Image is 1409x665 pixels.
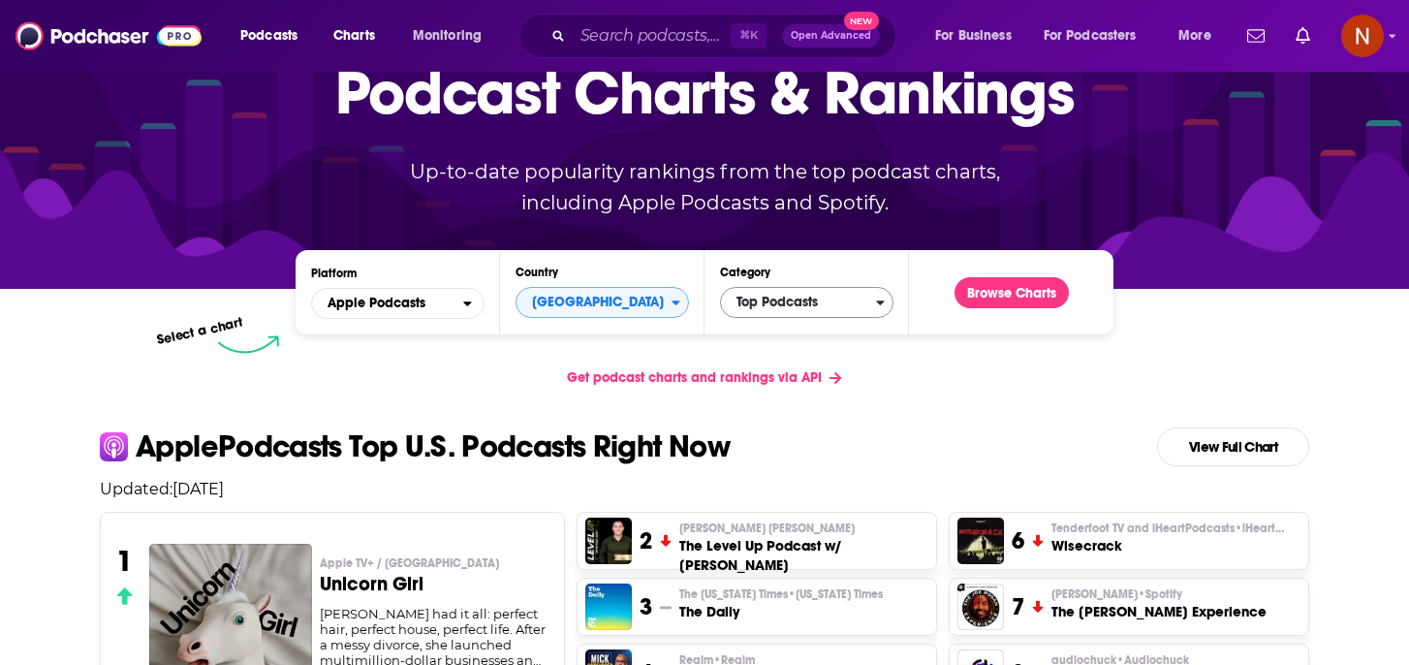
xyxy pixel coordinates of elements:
span: For Podcasters [1044,22,1137,49]
span: [PERSON_NAME] [1051,586,1182,602]
span: Apple Podcasts [328,297,425,310]
a: Charts [321,20,387,51]
span: • Spotify [1138,587,1182,601]
h3: The Daily [679,602,883,621]
a: Get podcast charts and rankings via API [551,354,857,401]
button: Open AdvancedNew [782,24,880,47]
a: Show notifications dropdown [1239,19,1272,52]
h3: The [PERSON_NAME] Experience [1051,602,1267,621]
p: Apple Podcasts Top U.S. Podcasts Right Now [136,431,730,462]
span: For Business [935,22,1012,49]
span: ⌘ K [731,23,767,48]
button: open menu [922,20,1036,51]
button: Categories [720,287,893,318]
img: Podchaser - Follow, Share and Rate Podcasts [16,17,202,54]
span: Apple TV+ / [GEOGRAPHIC_DATA] [320,555,499,571]
a: Tenderfoot TV and iHeartPodcasts•iHeartRadioWisecrack [1051,521,1284,555]
p: Updated: [DATE] [84,480,1325,498]
button: Browse Charts [955,277,1069,308]
p: Podcast Charts & Rankings [335,29,1075,155]
span: Top Podcasts [721,286,876,319]
button: Show profile menu [1341,15,1384,57]
span: Charts [333,22,375,49]
a: [PERSON_NAME] [PERSON_NAME]The Level Up Podcast w/ [PERSON_NAME] [679,521,928,575]
p: Apple TV+ / Seven Hills [320,555,549,571]
p: The New York Times • New York Times [679,586,883,602]
p: Select a chart [155,314,244,348]
a: Show notifications dropdown [1288,19,1318,52]
p: Tenderfoot TV and iHeartPodcasts • iHeartRadio [1051,521,1284,536]
img: The Daily [585,584,632,630]
p: Joe Rogan • Spotify [1051,586,1267,602]
p: Paul Alex Espinoza [679,521,928,536]
button: open menu [399,20,507,51]
a: [PERSON_NAME]•SpotifyThe [PERSON_NAME] Experience [1051,586,1267,621]
img: The Joe Rogan Experience [957,584,1004,630]
span: [PERSON_NAME] [PERSON_NAME] [679,521,855,536]
h3: Unicorn Girl [320,575,549,594]
span: Logged in as AdelNBM [1341,15,1384,57]
p: Up-to-date popularity rankings from the top podcast charts, including Apple Podcasts and Spotify. [371,156,1038,218]
input: Search podcasts, credits, & more... [573,20,731,51]
span: • iHeartRadio [1235,522,1307,535]
span: • [US_STATE] Times [788,587,883,601]
button: open menu [227,20,323,51]
img: select arrow [218,335,279,354]
img: apple Icon [100,432,128,460]
a: Apple TV+ / [GEOGRAPHIC_DATA]Unicorn Girl [320,555,549,606]
button: open menu [1031,20,1165,51]
h3: 6 [1012,526,1024,555]
div: Search podcasts, credits, & more... [538,14,915,58]
h3: 3 [640,592,652,621]
span: Monitoring [413,22,482,49]
img: User Profile [1341,15,1384,57]
button: open menu [311,288,485,319]
img: Wisecrack [957,518,1004,564]
span: New [844,12,879,30]
button: open menu [1165,20,1236,51]
a: The [US_STATE] Times•[US_STATE] TimesThe Daily [679,586,883,621]
span: Get podcast charts and rankings via API [567,369,822,386]
h3: Wisecrack [1051,536,1284,555]
img: The Level Up Podcast w/ Paul Alex [585,518,632,564]
span: Tenderfoot TV and iHeartPodcasts [1051,521,1284,536]
h3: The Level Up Podcast w/ [PERSON_NAME] [679,536,928,575]
span: More [1178,22,1211,49]
a: View Full Chart [1157,427,1309,466]
span: Open Advanced [791,31,871,41]
h3: 1 [116,544,133,579]
span: The [US_STATE] Times [679,586,883,602]
button: Countries [516,287,689,318]
h2: Platforms [311,288,485,319]
h3: 7 [1012,592,1024,621]
span: [GEOGRAPHIC_DATA] [517,286,672,319]
h3: 2 [640,526,652,555]
span: Podcasts [240,22,297,49]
